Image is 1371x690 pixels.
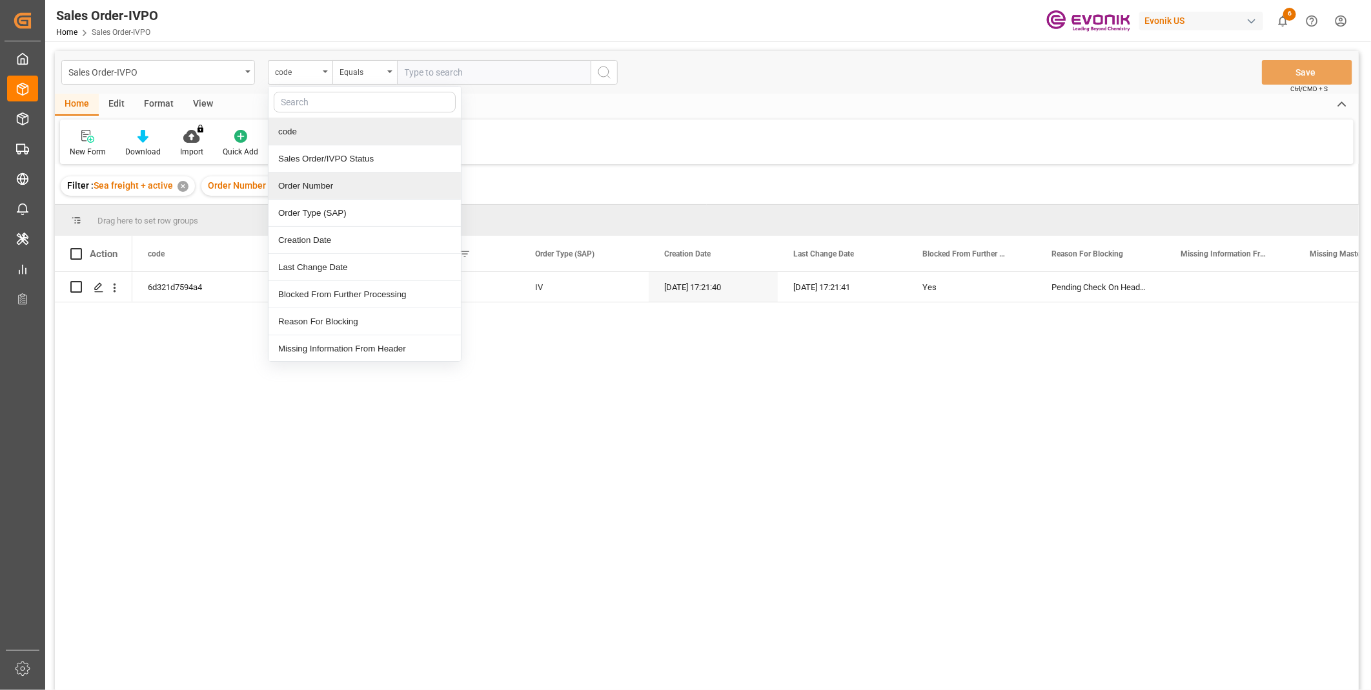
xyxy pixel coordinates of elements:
span: 6 [1283,8,1296,21]
div: Home [55,94,99,116]
div: IV [520,272,649,302]
button: open menu [332,60,397,85]
div: Last Change Date [269,254,461,281]
div: New Form [70,146,106,158]
div: [DATE] 17:21:40 [649,272,778,302]
a: Home [56,28,77,37]
div: Action [90,248,117,260]
div: Blocked From Further Processing [269,281,461,308]
div: Creation Date [269,227,461,254]
span: Sea freight + active [94,180,173,191]
span: Last Change Date [793,249,854,258]
button: Save [1262,60,1352,85]
div: Press SPACE to select this row. [55,272,132,302]
img: Evonik-brand-mark-Deep-Purple-RGB.jpeg_1700498283.jpeg [1046,10,1130,32]
div: 6d321d7594a4 [132,272,261,302]
div: Format [134,94,183,116]
div: [DATE] 17:21:41 [778,272,907,302]
div: Equals [340,63,383,78]
span: Reason For Blocking [1051,249,1123,258]
button: close menu [268,60,332,85]
span: Missing Information From Header [1181,249,1267,258]
button: search button [591,60,618,85]
div: Sales Order/IVPO Status [269,145,461,172]
span: Order Number [208,180,266,191]
div: Edit [99,94,134,116]
div: Sales Order-IVPO [68,63,241,79]
div: Missing Information From Header [269,335,461,362]
input: Type to search [397,60,591,85]
div: Pending Check On Header Level, Special Transport Requirements Unchecked [1036,272,1165,302]
span: Creation Date [664,249,711,258]
div: Order Number [269,172,461,200]
button: Help Center [1297,6,1326,36]
div: Evonik US [1139,12,1263,30]
div: Reason For Blocking [269,308,461,335]
span: code [148,249,165,258]
span: Drag here to set row groups [97,216,198,225]
button: Evonik US [1139,8,1268,33]
span: Order Type (SAP) [535,249,594,258]
div: code [275,63,319,78]
div: View [183,94,223,116]
button: show 6 new notifications [1268,6,1297,36]
div: Download [125,146,161,158]
div: Quick Add [223,146,258,158]
div: code [269,118,461,145]
span: Ctrl/CMD + S [1290,84,1328,94]
div: Yes [922,273,1021,302]
input: Search [274,92,456,112]
div: Sales Order-IVPO [56,6,158,25]
span: Blocked From Further Processing [922,249,1009,258]
span: Filter : [67,180,94,191]
div: Order Type (SAP) [269,200,461,227]
button: open menu [61,60,255,85]
div: ✕ [178,181,188,192]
